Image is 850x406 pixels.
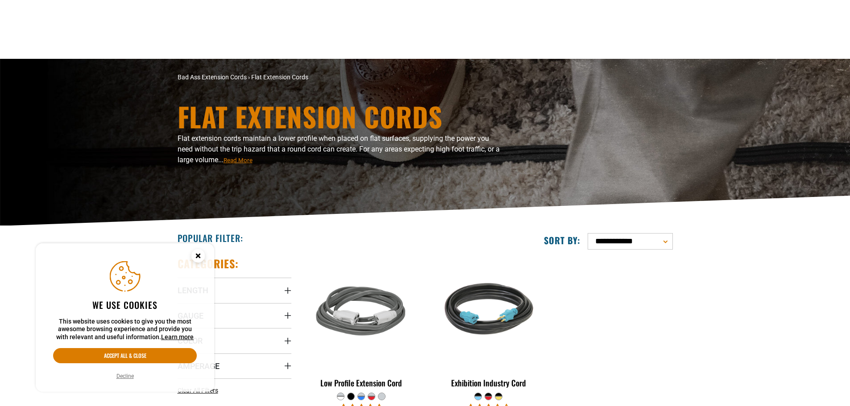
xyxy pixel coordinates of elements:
[251,74,308,81] span: Flat Extension Cords
[305,261,418,364] img: grey & white
[178,387,218,394] span: Clear All Filters
[178,353,291,378] summary: Amperage
[544,234,580,246] label: Sort by:
[248,74,250,81] span: ›
[178,278,291,303] summary: Length
[53,299,197,311] h2: We use cookies
[178,328,291,353] summary: Color
[178,303,291,328] summary: Gauge
[161,333,194,340] a: Learn more
[53,348,197,363] button: Accept all & close
[36,243,214,392] aside: Cookie Consent
[178,103,503,130] h1: Flat Extension Cords
[178,73,503,82] nav: breadcrumbs
[431,257,545,392] a: black teal Exhibition Industry Cord
[178,232,243,244] h2: Popular Filter:
[53,318,197,341] p: This website uses cookies to give you the most awesome browsing experience and provide you with r...
[305,379,419,387] div: Low Profile Extension Cord
[431,379,545,387] div: Exhibition Industry Cord
[305,257,419,392] a: grey & white Low Profile Extension Cord
[224,157,253,164] span: Read More
[178,134,500,164] span: Flat extension cords maintain a lower profile when placed on flat surfaces, supplying the power y...
[114,372,137,381] button: Decline
[432,261,545,364] img: black teal
[178,74,247,81] a: Bad Ass Extension Cords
